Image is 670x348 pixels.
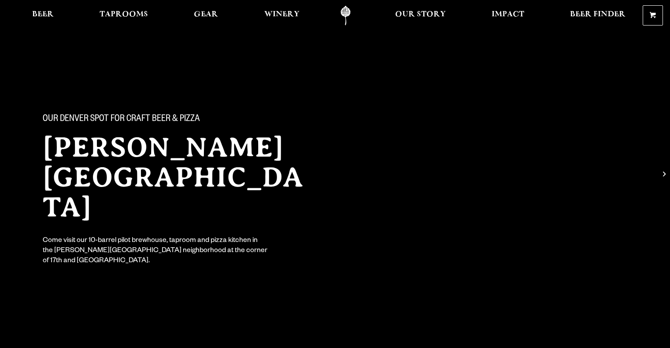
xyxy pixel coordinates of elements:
[100,11,148,18] span: Taprooms
[329,6,362,26] a: Odell Home
[259,6,305,26] a: Winery
[564,6,631,26] a: Beer Finder
[486,6,530,26] a: Impact
[43,114,200,125] span: Our Denver spot for craft beer & pizza
[492,11,524,18] span: Impact
[570,11,626,18] span: Beer Finder
[26,6,59,26] a: Beer
[94,6,154,26] a: Taprooms
[194,11,218,18] span: Gear
[43,132,318,222] h2: [PERSON_NAME][GEOGRAPHIC_DATA]
[264,11,300,18] span: Winery
[32,11,54,18] span: Beer
[389,6,452,26] a: Our Story
[43,236,268,267] div: Come visit our 10-barrel pilot brewhouse, taproom and pizza kitchen in the [PERSON_NAME][GEOGRAPH...
[188,6,224,26] a: Gear
[395,11,446,18] span: Our Story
